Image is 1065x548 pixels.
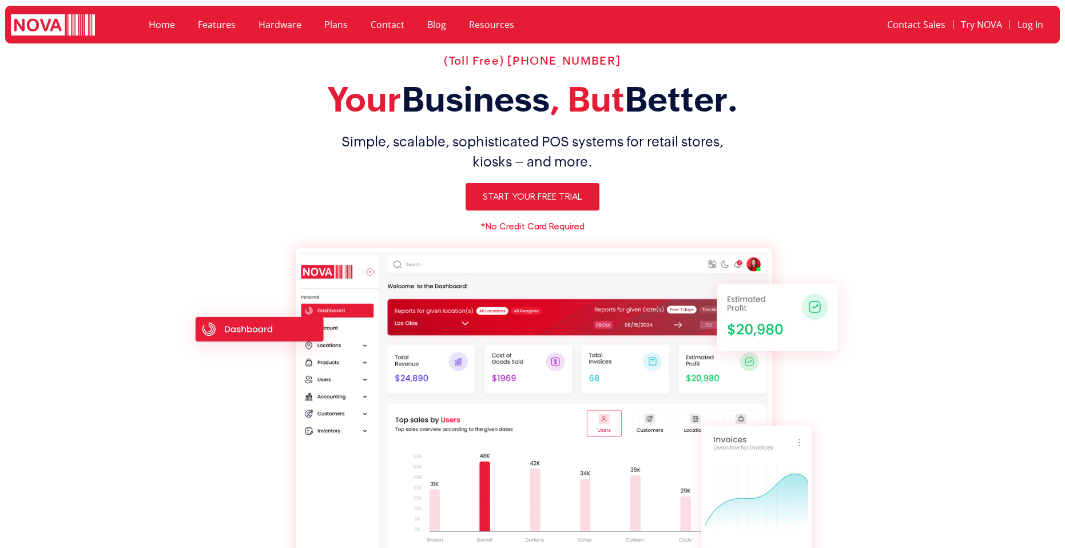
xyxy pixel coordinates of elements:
[177,54,888,67] h2: (Toll Free) [PHONE_NUMBER]
[313,11,359,38] a: Plans
[953,11,1010,38] a: Try NOVA
[458,11,526,38] a: Resources
[137,11,186,38] a: Home
[416,11,458,38] a: Blog
[137,11,734,38] nav: Menu
[186,11,247,38] a: Features
[466,183,599,211] a: Start Your Free Trial
[177,79,888,120] h2: Your , But
[359,11,416,38] a: Contact
[177,132,888,172] h1: Simple, scalable, sophisticated POS systems for retail stores, kiosks – and more.
[1010,11,1051,38] a: Log In
[625,80,738,119] span: Better.
[483,192,582,201] span: Start Your Free Trial
[247,11,313,38] a: Hardware
[11,14,95,38] img: logo white
[746,11,1051,38] nav: Menu
[402,80,550,119] span: Business
[880,11,953,38] a: Contact Sales
[177,222,888,231] h6: *No Credit Card Required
